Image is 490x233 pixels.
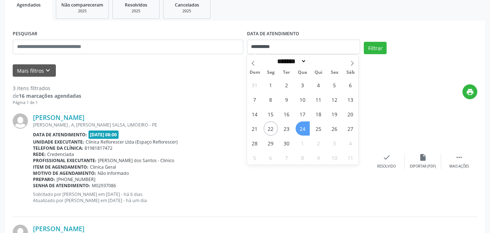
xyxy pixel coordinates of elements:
span: 81981817472 [85,145,112,151]
img: img [13,113,28,129]
span: [PHONE_NUMBER] [57,176,95,182]
span: Setembro 28, 2025 [248,136,262,150]
b: Rede: [33,151,46,157]
span: Setembro 23, 2025 [280,121,294,136]
span: [DATE] 08:00 [88,130,119,139]
span: Qua [295,70,310,75]
span: Outubro 8, 2025 [296,150,310,165]
span: Qui [310,70,326,75]
span: Setembro 13, 2025 [343,92,358,107]
span: Agendados [17,2,41,8]
span: Outubro 3, 2025 [328,136,342,150]
span: Outubro 5, 2025 [248,150,262,165]
span: Outubro 4, 2025 [343,136,358,150]
div: de [13,92,81,100]
span: Setembro 15, 2025 [264,107,278,121]
span: Clinica Geral [90,164,116,170]
span: Setembro 25, 2025 [312,121,326,136]
span: Sáb [342,70,358,75]
span: Agosto 31, 2025 [248,78,262,92]
span: Credenciada [47,151,74,157]
span: Setembro 3, 2025 [296,78,310,92]
button: Filtrar [364,42,387,54]
span: Outubro 10, 2025 [328,150,342,165]
span: Não informado [98,170,129,176]
span: [PERSON_NAME] dos Santos - Clinico [98,157,174,164]
span: Setembro 12, 2025 [328,92,342,107]
span: Setembro 21, 2025 [248,121,262,136]
span: Setembro 18, 2025 [312,107,326,121]
span: Outubro 1, 2025 [296,136,310,150]
a: [PERSON_NAME] [33,225,85,233]
b: Data de atendimento: [33,132,87,138]
button: print [462,84,477,99]
b: Senha de atendimento: [33,182,90,189]
b: Motivo de agendamento: [33,170,96,176]
a: [PERSON_NAME] [33,113,85,121]
div: Resolvido [377,164,396,169]
i: insert_drive_file [419,153,427,161]
span: Setembro 20, 2025 [343,107,358,121]
span: Setembro 24, 2025 [296,121,310,136]
select: Month [275,57,307,65]
span: Outubro 11, 2025 [343,150,358,165]
span: Setembro 14, 2025 [248,107,262,121]
span: Clínica Reflorescer Ltda (Espaço Reflorescer) [86,139,178,145]
span: Setembro 27, 2025 [343,121,358,136]
span: Setembro 10, 2025 [296,92,310,107]
span: Setembro 11, 2025 [312,92,326,107]
span: Cancelados [175,2,199,8]
div: 2025 [61,8,103,14]
span: Setembro 22, 2025 [264,121,278,136]
span: Outubro 7, 2025 [280,150,294,165]
span: Setembro 9, 2025 [280,92,294,107]
span: Sex [326,70,342,75]
b: Item de agendamento: [33,164,88,170]
span: Resolvidos [125,2,147,8]
span: Setembro 8, 2025 [264,92,278,107]
span: Seg [263,70,279,75]
div: Mais ações [449,164,469,169]
span: Setembro 16, 2025 [280,107,294,121]
span: Setembro 2, 2025 [280,78,294,92]
span: Setembro 6, 2025 [343,78,358,92]
span: Setembro 19, 2025 [328,107,342,121]
div: 3 itens filtrados [13,84,81,92]
span: Setembro 1, 2025 [264,78,278,92]
label: DATA DE ATENDIMENTO [247,28,299,40]
b: Telefone da clínica: [33,145,83,151]
span: Outubro 2, 2025 [312,136,326,150]
div: 2025 [169,8,205,14]
span: Outubro 9, 2025 [312,150,326,165]
span: Setembro 4, 2025 [312,78,326,92]
span: Setembro 29, 2025 [264,136,278,150]
p: Solicitado por [PERSON_NAME] em [DATE] - há 6 dias Atualizado por [PERSON_NAME] em [DATE] - há um... [33,191,368,204]
i: check [383,153,391,161]
i:  [455,153,463,161]
span: Ter [279,70,295,75]
div: 2025 [118,8,154,14]
div: Exportar (PDF) [410,164,436,169]
label: PESQUISAR [13,28,37,40]
div: Página 1 de 1 [13,100,81,106]
span: Outubro 6, 2025 [264,150,278,165]
span: Dom [247,70,263,75]
b: Profissional executante: [33,157,96,164]
div: [PERSON_NAME] , A, [PERSON_NAME] SALSA, LIMOEIRO - PE [33,122,368,128]
input: Year [306,57,330,65]
button: Mais filtroskeyboard_arrow_down [13,64,56,77]
span: Setembro 30, 2025 [280,136,294,150]
i: keyboard_arrow_down [44,67,52,75]
span: Setembro 7, 2025 [248,92,262,107]
strong: 16 marcações agendadas [19,92,81,99]
span: Setembro 17, 2025 [296,107,310,121]
b: Unidade executante: [33,139,84,145]
span: Setembro 5, 2025 [328,78,342,92]
b: Preparo: [33,176,55,182]
span: Setembro 26, 2025 [328,121,342,136]
span: M02937086 [92,182,116,189]
span: Não compareceram [61,2,103,8]
i: print [466,88,474,96]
